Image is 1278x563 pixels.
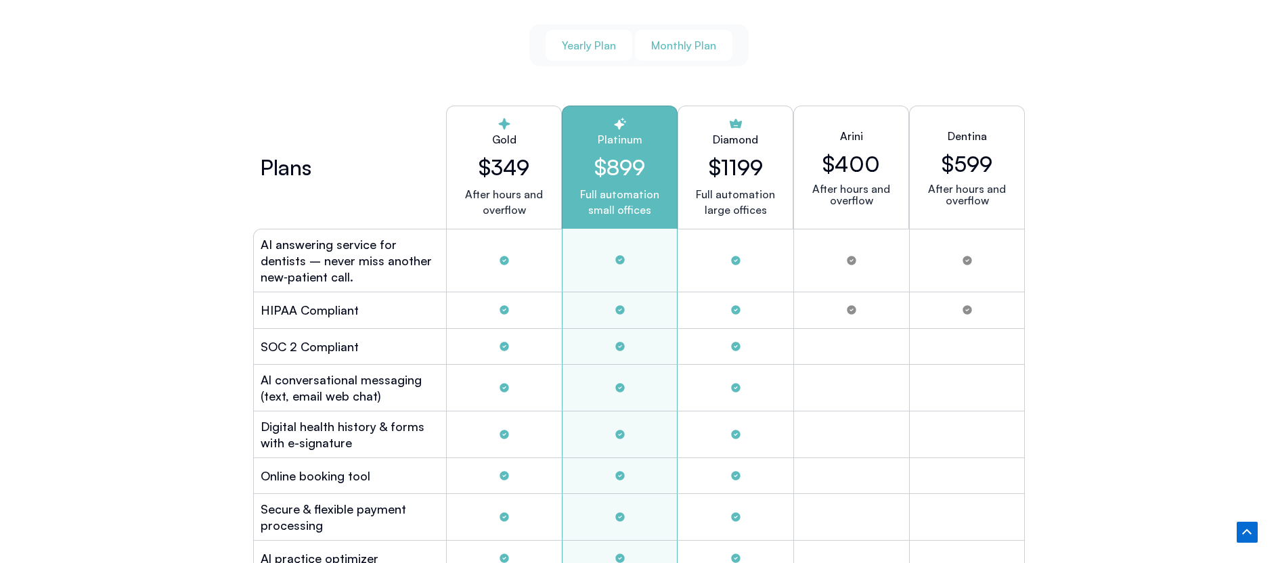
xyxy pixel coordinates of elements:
[805,183,898,206] p: After hours and overflow
[822,151,880,177] h2: $400
[261,418,439,451] h2: Digital health history & forms with e-signature
[573,154,666,180] h2: $899
[261,501,439,533] h2: Secure & flexible payment processing
[942,151,992,177] h2: $599
[458,131,550,148] h2: Gold
[562,38,616,53] span: Yearly Plan
[948,128,987,144] h2: Dentina
[573,131,666,148] h2: Platinum
[713,131,758,148] h2: Diamond
[260,159,311,175] h2: Plans
[840,128,863,144] h2: Arini
[709,154,763,180] h2: $1199
[651,38,716,53] span: Monthly Plan
[458,187,550,218] p: After hours and overflow
[261,468,370,484] h2: Online booking tool
[921,183,1013,206] p: After hours and overflow
[261,302,359,318] h2: HIPAA Compliant
[696,187,775,218] p: Full automation large offices
[573,187,666,218] p: Full automation small offices
[458,154,550,180] h2: $349
[261,338,359,355] h2: SOC 2 Compliant
[261,371,439,404] h2: Al conversational messaging (text, email web chat)
[261,236,439,285] h2: AI answering service for dentists – never miss another new‑patient call.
